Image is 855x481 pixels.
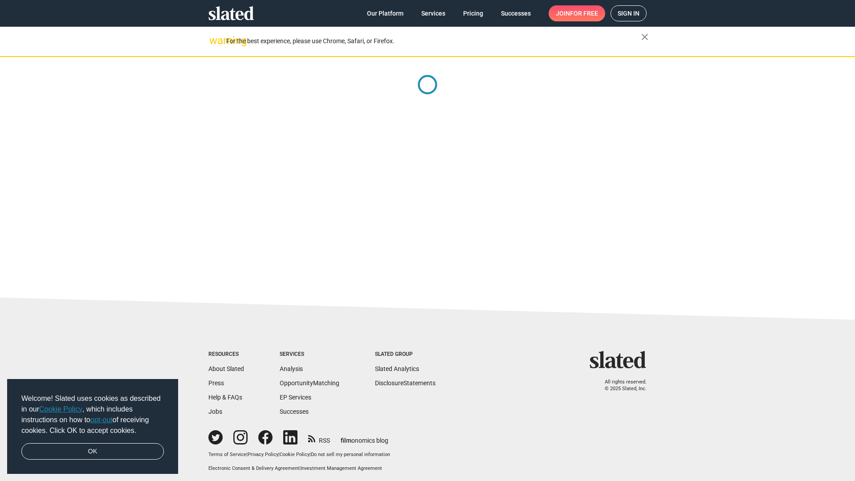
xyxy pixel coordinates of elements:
[280,452,309,457] a: Cookie Policy
[208,379,224,387] a: Press
[414,5,452,21] a: Services
[595,379,647,392] p: All rights reserved. © 2025 Slated, Inc.
[570,5,598,21] span: for free
[278,452,280,457] span: |
[21,393,164,436] span: Welcome! Slated uses cookies as described in our , which includes instructions on how to of recei...
[7,379,178,474] div: cookieconsent
[90,416,113,424] a: opt-out
[375,379,436,387] a: DisclosureStatements
[39,405,82,413] a: Cookie Policy
[360,5,411,21] a: Our Platform
[246,452,248,457] span: |
[367,5,403,21] span: Our Platform
[280,394,311,401] a: EP Services
[209,35,220,46] mat-icon: warning
[208,408,222,415] a: Jobs
[208,452,246,457] a: Terms of Service
[611,5,647,21] a: Sign in
[311,452,390,458] button: Do not sell my personal information
[341,429,388,445] a: filmonomics blog
[639,32,650,42] mat-icon: close
[208,394,242,401] a: Help & FAQs
[375,365,419,372] a: Slated Analytics
[501,5,531,21] span: Successes
[463,5,483,21] span: Pricing
[549,5,605,21] a: Joinfor free
[375,351,436,358] div: Slated Group
[208,351,244,358] div: Resources
[556,5,598,21] span: Join
[280,351,339,358] div: Services
[208,365,244,372] a: About Slated
[208,465,299,471] a: Electronic Consent & Delivery Agreement
[248,452,278,457] a: Privacy Policy
[280,379,339,387] a: OpportunityMatching
[494,5,538,21] a: Successes
[308,431,330,445] a: RSS
[341,437,351,444] span: film
[280,365,303,372] a: Analysis
[301,465,382,471] a: Investment Management Agreement
[21,443,164,460] a: dismiss cookie message
[456,5,490,21] a: Pricing
[226,35,641,47] div: For the best experience, please use Chrome, Safari, or Firefox.
[618,6,639,21] span: Sign in
[280,408,309,415] a: Successes
[309,452,311,457] span: |
[421,5,445,21] span: Services
[299,465,301,471] span: |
